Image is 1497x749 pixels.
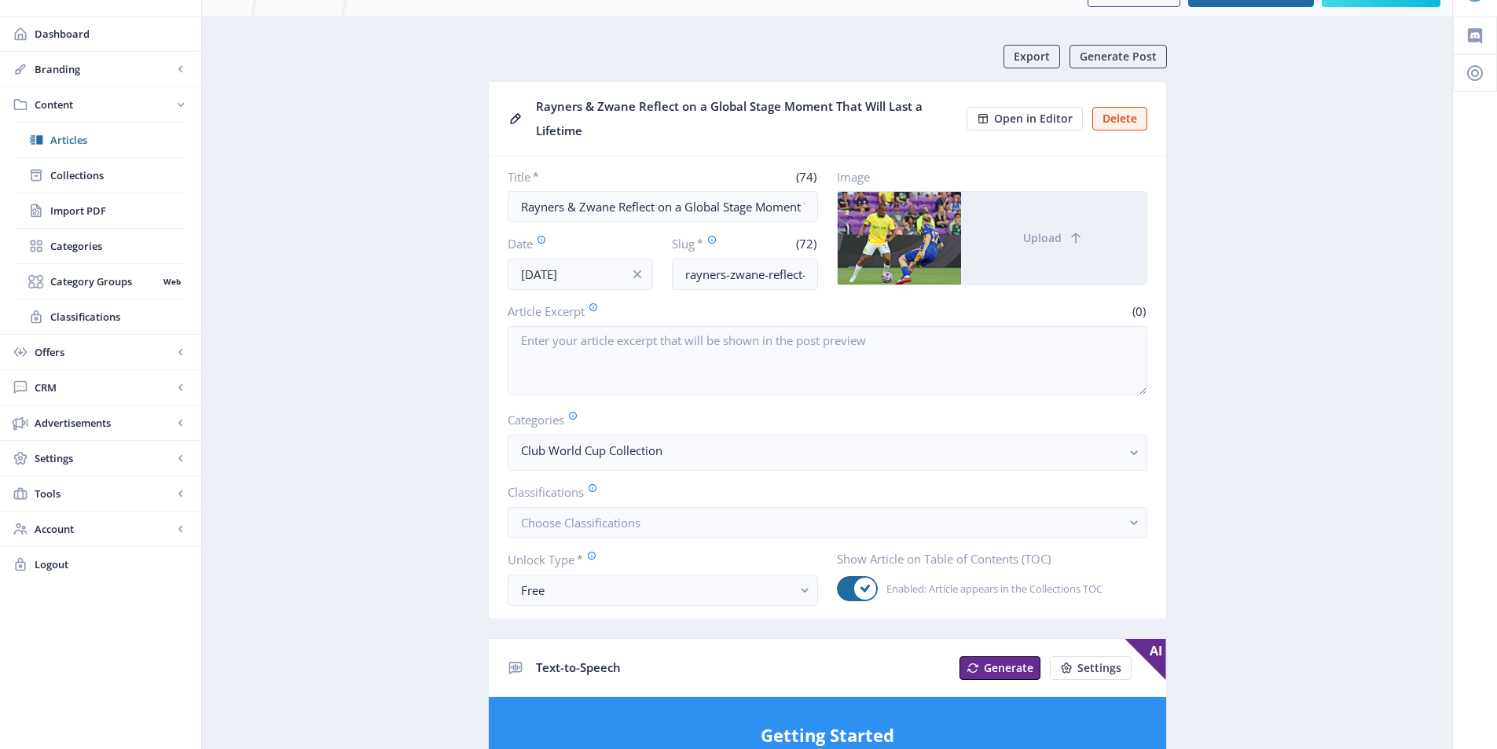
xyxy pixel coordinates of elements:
button: Club World Cup Collection [508,435,1147,471]
span: Branding [35,61,173,77]
span: Generate [984,662,1033,674]
span: Logout [35,556,189,572]
label: Show Article on Table of Contents (TOC) [837,551,1135,567]
a: New page [950,656,1040,680]
span: Upload [1023,232,1062,244]
label: Unlock Type [508,551,805,568]
input: Type Article Title ... [508,191,818,222]
button: info [622,259,653,290]
span: Import PDF [50,203,185,218]
label: Categories [508,411,1135,428]
button: Generate Post [1070,45,1167,68]
button: Open in Editor [967,107,1083,130]
span: Account [35,521,173,537]
nb-icon: info [629,266,645,282]
span: Choose Classifications [521,515,640,531]
a: Articles [16,123,185,157]
span: Categories [50,238,185,254]
span: Advertisements [35,415,173,431]
span: Content [35,97,173,112]
span: Settings [1077,662,1121,674]
label: Article Excerpt [508,303,821,320]
input: this-is-how-a-slug-looks-like [672,259,818,290]
span: Category Groups [50,274,158,289]
button: Generate [959,656,1040,680]
button: Export [1004,45,1060,68]
span: Text-to-Speech [536,659,621,675]
a: Category GroupsWeb [16,264,185,299]
span: Offers [35,344,173,360]
div: Free [521,581,792,600]
label: Classifications [508,483,1135,501]
span: Open in Editor [994,112,1073,125]
span: Dashboard [35,26,189,42]
label: Title [508,169,657,185]
span: Export [1014,50,1050,63]
button: Settings [1050,656,1132,680]
span: AI [1125,639,1166,680]
a: Collections [16,158,185,193]
nb-badge: Web [158,274,185,289]
span: Generate Post [1080,50,1157,63]
nb-select-label: Club World Cup Collection [521,441,1121,460]
input: Publishing Date [508,259,654,290]
button: Upload [961,192,1147,285]
span: (74) [794,169,818,185]
a: Classifications [16,299,185,334]
button: Free [508,575,818,606]
span: (72) [794,236,818,252]
label: Image [837,169,1135,185]
div: Rayners & Zwane Reflect on a Global Stage Moment That Will Last a Lifetime [536,94,957,143]
span: Classifications [50,309,185,325]
span: (0) [1130,303,1147,319]
a: Import PDF [16,193,185,228]
span: Articles [50,132,185,148]
span: Tools [35,486,173,501]
span: Collections [50,167,185,183]
label: Date [508,235,641,252]
button: Choose Classifications [508,507,1147,538]
a: Categories [16,229,185,263]
span: Settings [35,450,173,466]
button: Delete [1092,107,1147,130]
a: New page [1040,656,1132,680]
span: CRM [35,380,173,395]
span: Enabled: Article appears in the Collections TOC [878,579,1103,598]
label: Slug [672,235,739,252]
